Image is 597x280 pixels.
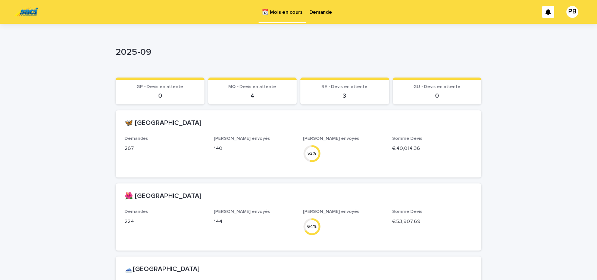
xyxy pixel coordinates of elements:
[125,136,148,141] span: Demandes
[125,192,201,201] h2: 🌺 [GEOGRAPHIC_DATA]
[213,92,293,100] p: 4
[413,85,460,89] span: GU - Devis en attente
[120,92,200,100] p: 0
[214,218,294,226] p: 144
[125,265,200,274] h2: 🗻[GEOGRAPHIC_DATA]
[214,136,270,141] span: [PERSON_NAME] envoyés
[392,145,472,152] p: € 40,014.36
[305,92,385,100] p: 3
[116,47,478,58] p: 2025-09
[303,136,359,141] span: [PERSON_NAME] envoyés
[392,218,472,226] p: € 53,907.69
[137,85,183,89] span: GP - Devis en attente
[392,210,422,214] span: Somme Devis
[125,218,205,226] p: 224
[303,210,359,214] span: [PERSON_NAME] envoyés
[566,6,578,18] div: PB
[125,145,205,152] p: 267
[303,150,321,157] div: 52 %
[125,210,148,214] span: Demandes
[214,145,294,152] p: 140
[125,119,201,128] h2: 🦋 [GEOGRAPHIC_DATA]
[303,223,321,230] div: 64 %
[392,136,422,141] span: Somme Devis
[322,85,368,89] span: RE - Devis en attente
[397,92,477,100] p: 0
[228,85,276,89] span: MQ - Devis en attente
[214,210,270,214] span: [PERSON_NAME] envoyés
[15,4,38,19] img: UC29JcTLQ3GheANZ19ks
